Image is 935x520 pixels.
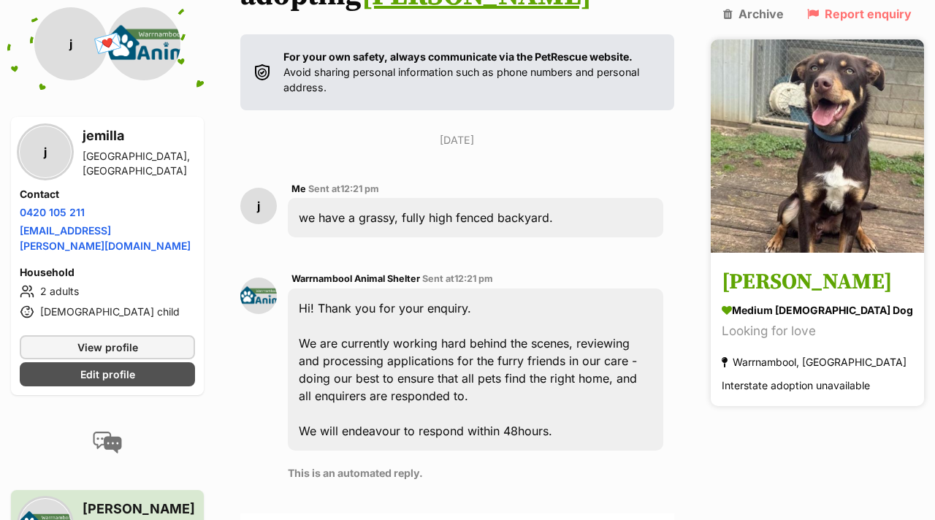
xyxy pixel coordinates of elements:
div: we have a grassy, fully high fenced backyard. [288,198,663,237]
h3: [PERSON_NAME] [722,267,913,299]
div: j [20,126,71,177]
span: 12:21 pm [340,183,379,194]
div: [GEOGRAPHIC_DATA], [GEOGRAPHIC_DATA] [83,149,195,178]
span: 12:21 pm [454,273,493,284]
div: Warrnambool, [GEOGRAPHIC_DATA] [722,353,907,372]
span: Sent at [308,183,379,194]
h3: jemilla [83,126,195,146]
h3: [PERSON_NAME] [83,499,195,519]
a: Report enquiry [807,7,912,20]
a: Archive [723,7,784,20]
img: Warrnambool Animal Shelter profile pic [240,278,277,314]
div: Hi! Thank you for your enquiry. We are currently working hard behind the scenes, reviewing and pr... [288,288,663,451]
span: Me [291,183,306,194]
li: 2 adults [20,283,195,300]
span: Edit profile [80,367,135,382]
div: j [34,7,107,80]
a: View profile [20,335,195,359]
span: Interstate adoption unavailable [722,380,870,392]
li: [DEMOGRAPHIC_DATA] child [20,303,195,321]
strong: For your own safety, always communicate via the PetRescue website. [283,50,633,63]
div: Looking for love [722,322,913,342]
img: Tim [711,39,924,253]
span: 💌 [91,28,124,60]
a: 0420 105 211 [20,206,85,218]
p: [DATE] [240,132,674,148]
h4: Contact [20,187,195,202]
a: Edit profile [20,362,195,386]
a: [PERSON_NAME] medium [DEMOGRAPHIC_DATA] Dog Looking for love Warrnambool, [GEOGRAPHIC_DATA] Inter... [711,256,924,407]
div: j [240,188,277,224]
a: [EMAIL_ADDRESS][PERSON_NAME][DOMAIN_NAME] [20,224,191,252]
img: conversation-icon-4a6f8262b818ee0b60e3300018af0b2d0b884aa5de6e9bcb8d3d4eeb1a70a7c4.svg [93,432,122,454]
img: Warrnambool Animal Shelter profile pic [107,7,180,80]
p: Avoid sharing personal information such as phone numbers and personal address. [283,49,660,96]
span: Sent at [422,273,493,284]
div: medium [DEMOGRAPHIC_DATA] Dog [722,303,913,318]
span: View profile [77,340,138,355]
h4: Household [20,265,195,280]
p: This is an automated reply. [288,465,663,481]
span: Warrnambool Animal Shelter [291,273,420,284]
